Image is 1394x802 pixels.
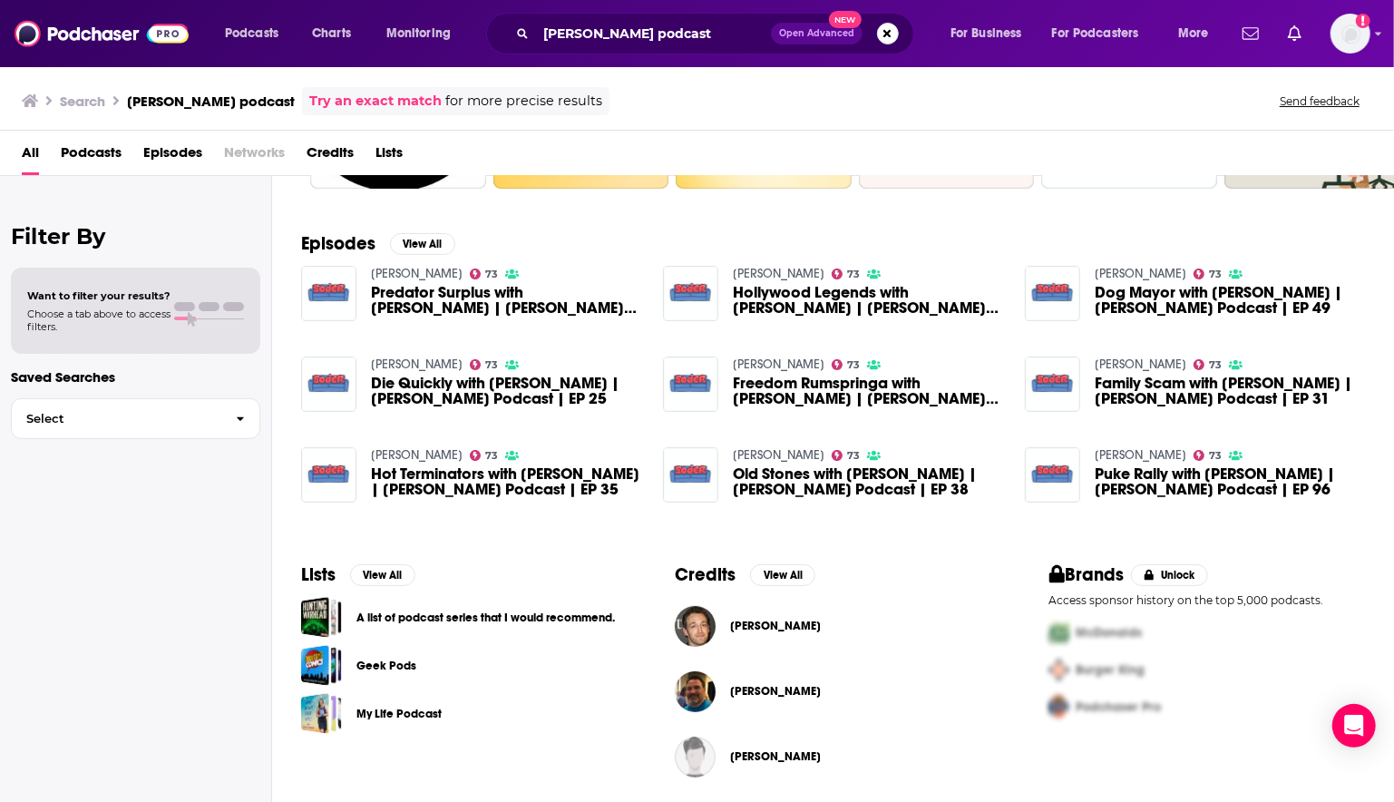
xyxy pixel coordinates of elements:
a: Lists [375,138,403,175]
span: Hollywood Legends with [PERSON_NAME] | [PERSON_NAME] Podcast | EP 55 [733,285,1003,316]
span: Freedom Rumspringa with [PERSON_NAME] | [PERSON_NAME] Podcast | EP 84 [733,376,1003,406]
svg: Add a profile image [1356,14,1370,28]
a: A list of podcast series that I would recommend. [356,608,615,628]
span: A list of podcast series that I would recommend. [301,597,342,638]
button: open menu [938,19,1045,48]
a: CreditsView All [675,563,815,586]
button: Open AdvancedNew [771,23,863,44]
span: 73 [485,361,498,369]
a: Daniel Soder [730,619,821,633]
img: Second Pro Logo [1042,651,1077,689]
a: Soder [1095,266,1186,281]
a: Show notifications dropdown [1281,18,1309,49]
span: [PERSON_NAME] [730,749,821,764]
span: Family Scam with [PERSON_NAME] | [PERSON_NAME] Podcast | EP 31 [1095,376,1365,406]
img: Podchaser - Follow, Share and Rate Podcasts [15,16,189,51]
a: Puke Rally with Matt Ross | Soder Podcast | EP 96 [1095,466,1365,497]
a: Predator Surplus with Aidan McCluskey | Soder Podcast | EP 88 [371,285,641,316]
span: 73 [847,270,860,279]
span: My Life Podcast [301,693,342,734]
input: Search podcasts, credits, & more... [536,19,771,48]
span: Want to filter your results? [27,289,171,302]
h3: [PERSON_NAME] podcast [127,93,295,110]
span: Burger King [1077,662,1145,678]
button: Daniel SoderDaniel Soder [675,597,990,655]
a: Freedom Rumspringa with Greg Warren | Soder Podcast | EP 84 [733,376,1003,406]
span: For Business [950,21,1022,46]
span: Hot Terminators with [PERSON_NAME] | [PERSON_NAME] Podcast | EP 35 [371,466,641,497]
span: Dog Mayor with [PERSON_NAME] | [PERSON_NAME] Podcast | EP 49 [1095,285,1365,316]
span: More [1178,21,1209,46]
span: 73 [485,452,498,460]
a: 73 [832,359,861,370]
a: Credits [307,138,354,175]
span: 73 [847,452,860,460]
span: [PERSON_NAME] [730,684,821,699]
h2: Filter By [11,223,260,249]
a: 73 [470,359,499,370]
button: open menu [374,19,474,48]
button: open menu [1165,19,1232,48]
img: Predator Surplus with Aidan McCluskey | Soder Podcast | EP 88 [301,266,356,321]
h3: Search [60,93,105,110]
a: Charts [300,19,362,48]
a: Geek Pods [301,645,342,686]
button: Send feedback [1274,93,1365,109]
h2: Credits [675,563,736,586]
h2: Lists [301,563,336,586]
a: 73 [1194,450,1223,461]
h2: Brands [1049,563,1125,586]
a: Soder [371,447,463,463]
img: Hot Terminators with Sal Vulcano | Soder Podcast | EP 35 [301,447,356,503]
a: Dog Mayor with David Angelo | Soder Podcast | EP 49 [1095,285,1365,316]
a: Die Quickly with Mike Recine | Soder Podcast | EP 25 [371,376,641,406]
a: Soder [1095,447,1186,463]
a: Jay Soderberg [675,671,716,712]
button: View All [390,233,455,255]
a: Soder [733,447,824,463]
button: Unlock [1131,564,1208,586]
a: Soder [733,357,824,372]
span: Die Quickly with [PERSON_NAME] | [PERSON_NAME] Podcast | EP 25 [371,376,641,406]
span: 73 [1209,452,1222,460]
a: Episodes [143,138,202,175]
a: Soder [733,266,824,281]
img: Old Stones with Nathan Macintosh | Soder Podcast | EP 38 [663,447,718,503]
button: Jay SoderbergJay Soderberg [675,662,990,720]
span: 73 [1209,270,1222,279]
span: McDonalds [1077,625,1143,641]
a: 73 [1194,359,1223,370]
a: Hollywood Legends with David Gborie | Soder Podcast | EP 55 [733,285,1003,316]
span: For Podcasters [1052,21,1139,46]
a: Ari Mannis [730,749,821,764]
a: Daniel Soder [675,606,716,647]
button: View All [750,564,815,586]
span: Podchaser Pro [1077,699,1162,715]
img: Dog Mayor with David Angelo | Soder Podcast | EP 49 [1025,266,1080,321]
a: 73 [832,450,861,461]
a: EpisodesView All [301,232,455,255]
span: Predator Surplus with [PERSON_NAME] | [PERSON_NAME] Podcast | EP 88 [371,285,641,316]
a: Soder [1095,357,1186,372]
button: View All [350,564,415,586]
button: open menu [212,19,302,48]
span: Networks [224,138,285,175]
p: Access sponsor history on the top 5,000 podcasts. [1049,593,1365,607]
span: Select [12,413,221,425]
a: 73 [832,269,861,279]
a: Show notifications dropdown [1235,18,1266,49]
img: Hollywood Legends with David Gborie | Soder Podcast | EP 55 [663,266,718,321]
span: 73 [1209,361,1222,369]
a: Ari Mannis [675,737,716,778]
a: Family Scam with Gary Vider | Soder Podcast | EP 31 [1095,376,1365,406]
img: User Profile [1331,14,1370,54]
a: All [22,138,39,175]
span: Puke Rally with [PERSON_NAME] | [PERSON_NAME] Podcast | EP 96 [1095,466,1365,497]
